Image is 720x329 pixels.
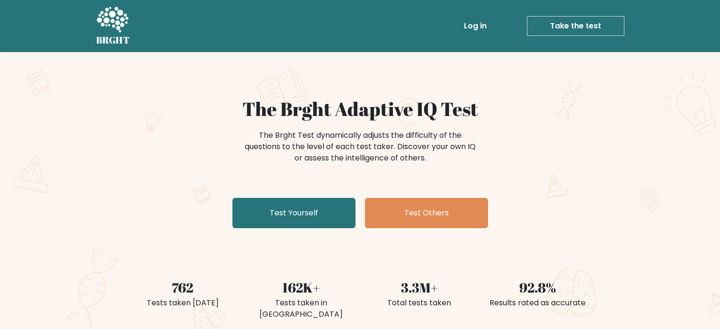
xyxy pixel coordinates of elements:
a: Test Yourself [232,198,356,228]
div: 162K+ [248,277,355,297]
div: Tests taken in [GEOGRAPHIC_DATA] [248,297,355,320]
div: 762 [129,277,236,297]
div: Results rated as accurate [484,297,591,309]
a: Take the test [527,16,624,36]
div: The Brght Test dynamically adjusts the difficulty of the questions to the level of each test take... [242,130,479,164]
a: Log in [460,17,490,36]
h5: BRGHT [96,35,130,46]
a: BRGHT [96,4,130,48]
div: Total tests taken [366,297,473,309]
h1: The Brght Adaptive IQ Test [129,98,591,120]
a: Test Others [365,198,488,228]
div: 92.8% [484,277,591,297]
div: Tests taken [DATE] [129,297,236,309]
div: 3.3M+ [366,277,473,297]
